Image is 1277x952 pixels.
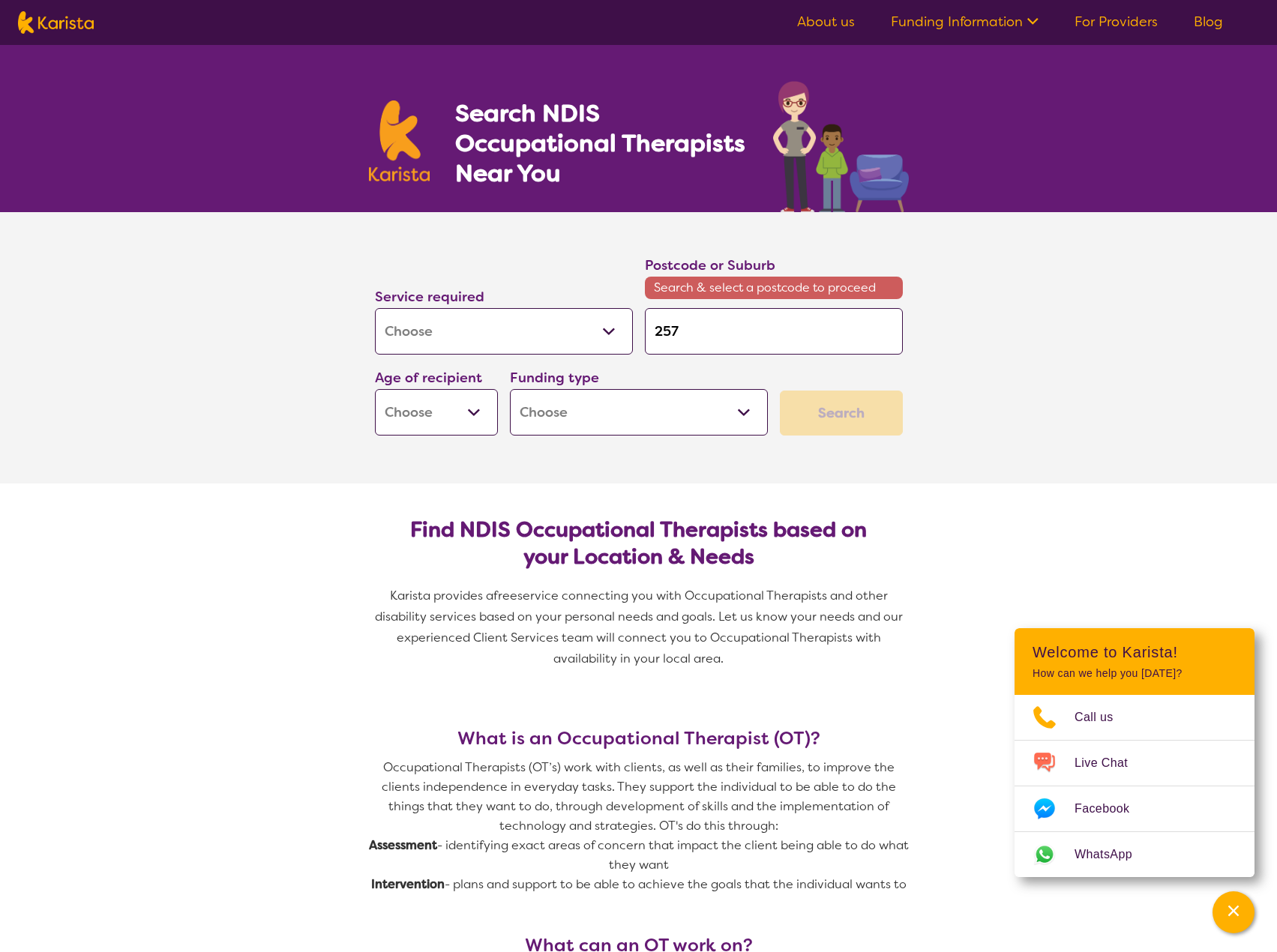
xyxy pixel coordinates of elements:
span: Call us [1075,706,1132,729]
label: Service required [375,288,484,306]
p: - identifying exact areas of concern that impact the client being able to do what they want [369,836,909,875]
span: free [493,588,517,603]
strong: Intervention [371,876,445,892]
h2: Welcome to Karista! [1033,643,1237,661]
h2: Find NDIS Occupational Therapists based on your Location & Needs [387,516,891,570]
a: Funding Information [891,13,1039,31]
strong: Assessment [369,837,437,853]
label: Postcode or Suburb [645,256,775,274]
a: Web link opens in a new tab. [1015,832,1255,877]
img: occupational-therapy [773,81,909,212]
p: Occupational Therapists (OT’s) work with clients, as well as their families, to improve the clien... [369,758,909,836]
span: Karista provides a [390,588,493,603]
label: Age of recipient [375,369,482,387]
span: WhatsApp [1075,843,1150,866]
input: Type [645,308,903,355]
span: Search & select a postcode to proceed [645,277,903,299]
span: Live Chat [1075,752,1146,774]
h1: Search NDIS Occupational Therapists Near You [455,98,747,188]
p: How can we help you [DATE]? [1033,667,1237,680]
p: - plans and support to be able to achieve the goals that the individual wants to [369,875,909,894]
h3: What is an Occupational Therapist (OT)? [369,728,909,749]
img: Karista logo [369,100,430,181]
a: About us [797,13,855,31]
label: Funding type [510,369,599,387]
img: Karista logo [18,11,94,34]
ul: Choose channel [1015,695,1255,877]
a: Blog [1194,13,1223,31]
a: For Providers [1075,13,1158,31]
span: Facebook [1075,798,1147,820]
div: Channel Menu [1015,628,1255,877]
span: service connecting you with Occupational Therapists and other disability services based on your p... [375,588,906,666]
button: Channel Menu [1213,891,1255,933]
